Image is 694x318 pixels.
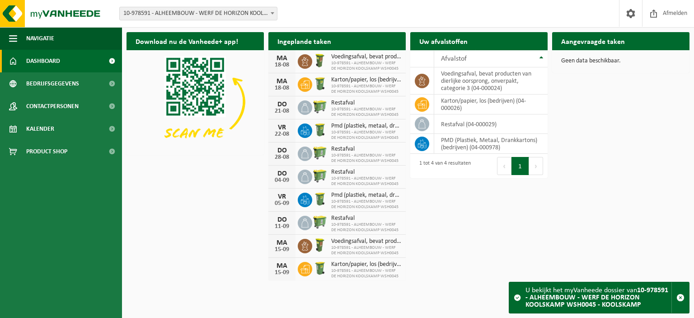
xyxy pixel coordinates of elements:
[312,76,328,91] img: WB-0240-HPE-GN-50
[434,67,548,95] td: voedingsafval, bevat producten van dierlijke oorsprong, onverpakt, categorie 3 (04-000024)
[415,156,471,176] div: 1 tot 4 van 4 resultaten
[120,7,277,20] span: 10-978591 - ALHEEMBOUW - WERF DE HORIZON KOOLSKAMP WSH0045 - KOOLSKAMP
[312,214,328,230] img: WB-0660-HPE-GN-50
[273,108,291,114] div: 21-08
[273,124,291,131] div: VR
[331,146,401,153] span: Restafval
[273,216,291,223] div: DO
[312,99,328,114] img: WB-0660-HPE-GN-50
[312,145,328,161] img: WB-0660-HPE-GN-50
[331,53,401,61] span: Voedingsafval, bevat producten van dierlijke oorsprong, onverpakt, categorie 3
[331,199,401,210] span: 10-978591 - ALHEEMBOUW - WERF DE HORIZON KOOLSKAMP WSH0045
[331,222,401,233] span: 10-978591 - ALHEEMBOUW - WERF DE HORIZON KOOLSKAMP WSH0045
[331,215,401,222] span: Restafval
[273,170,291,177] div: DO
[273,193,291,200] div: VR
[525,282,671,313] div: U bekijkt het myVanheede dossier van
[331,123,401,130] span: Pmd (plastiek, metaal, drankkartons) (bedrijven)
[331,261,401,268] span: Karton/papier, los (bedrijven)
[26,50,60,72] span: Dashboard
[127,32,247,50] h2: Download nu de Vanheede+ app!
[331,176,401,187] span: 10-978591 - ALHEEMBOUW - WERF DE HORIZON KOOLSKAMP WSH0045
[331,268,401,279] span: 10-978591 - ALHEEMBOUW - WERF DE HORIZON KOOLSKAMP WSH0045
[26,140,67,163] span: Product Shop
[331,153,401,164] span: 10-978591 - ALHEEMBOUW - WERF DE HORIZON KOOLSKAMP WSH0045
[268,32,340,50] h2: Ingeplande taken
[441,55,467,62] span: Afvalstof
[273,239,291,247] div: MA
[331,245,401,256] span: 10-978591 - ALHEEMBOUW - WERF DE HORIZON KOOLSKAMP WSH0045
[312,261,328,276] img: WB-0240-HPE-GN-50
[273,154,291,161] div: 28-08
[273,85,291,91] div: 18-08
[312,122,328,138] img: WB-0240-HPE-GN-50
[552,32,634,50] h2: Aangevraagde taken
[273,131,291,138] div: 22-08
[331,100,401,107] span: Restafval
[273,62,291,68] div: 18-08
[312,168,328,184] img: WB-0660-HPE-GN-50
[26,72,79,95] span: Bedrijfsgegevens
[497,157,511,175] button: Previous
[331,169,401,176] span: Restafval
[331,84,401,95] span: 10-978591 - ALHEEMBOUW - WERF DE HORIZON KOOLSKAMP WSH0045
[331,61,401,71] span: 10-978591 - ALHEEMBOUW - WERF DE HORIZON KOOLSKAMP WSH0045
[26,27,54,50] span: Navigatie
[273,200,291,207] div: 05-09
[273,101,291,108] div: DO
[273,147,291,154] div: DO
[410,32,477,50] h2: Uw afvalstoffen
[26,95,79,118] span: Contactpersonen
[511,157,529,175] button: 1
[434,95,548,114] td: karton/papier, los (bedrijven) (04-000026)
[273,177,291,184] div: 04-09
[331,192,401,199] span: Pmd (plastiek, metaal, drankkartons) (bedrijven)
[331,238,401,245] span: Voedingsafval, bevat producten van dierlijke oorsprong, onverpakt, categorie 3
[119,7,277,20] span: 10-978591 - ALHEEMBOUW - WERF DE HORIZON KOOLSKAMP WSH0045 - KOOLSKAMP
[434,134,548,154] td: PMD (Plastiek, Metaal, Drankkartons) (bedrijven) (04-000978)
[273,262,291,270] div: MA
[127,50,264,153] img: Download de VHEPlus App
[312,53,328,68] img: WB-0060-HPE-GN-50
[331,107,401,118] span: 10-978591 - ALHEEMBOUW - WERF DE HORIZON KOOLSKAMP WSH0045
[331,76,401,84] span: Karton/papier, los (bedrijven)
[26,118,54,140] span: Kalender
[312,237,328,253] img: WB-0060-HPE-GN-50
[331,130,401,141] span: 10-978591 - ALHEEMBOUW - WERF DE HORIZON KOOLSKAMP WSH0045
[525,287,668,309] strong: 10-978591 - ALHEEMBOUW - WERF DE HORIZON KOOLSKAMP WSH0045 - KOOLSKAMP
[434,114,548,134] td: restafval (04-000029)
[529,157,543,175] button: Next
[561,58,680,64] p: Geen data beschikbaar.
[312,191,328,207] img: WB-0240-HPE-GN-50
[273,223,291,230] div: 11-09
[273,55,291,62] div: MA
[273,270,291,276] div: 15-09
[273,247,291,253] div: 15-09
[273,78,291,85] div: MA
